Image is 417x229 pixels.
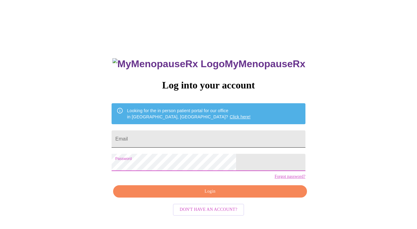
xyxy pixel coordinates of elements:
[180,206,237,214] span: Don't have an account?
[173,204,244,216] button: Don't have an account?
[112,58,305,70] h3: MyMenopauseRx
[113,185,307,198] button: Login
[127,105,251,122] div: Looking for the in person patient portal for our office in [GEOGRAPHIC_DATA], [GEOGRAPHIC_DATA]?
[120,188,300,195] span: Login
[112,80,305,91] h3: Log into your account
[171,207,246,212] a: Don't have an account?
[230,114,251,119] a: Click here!
[275,174,305,179] a: Forgot password?
[112,58,225,70] img: MyMenopauseRx Logo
